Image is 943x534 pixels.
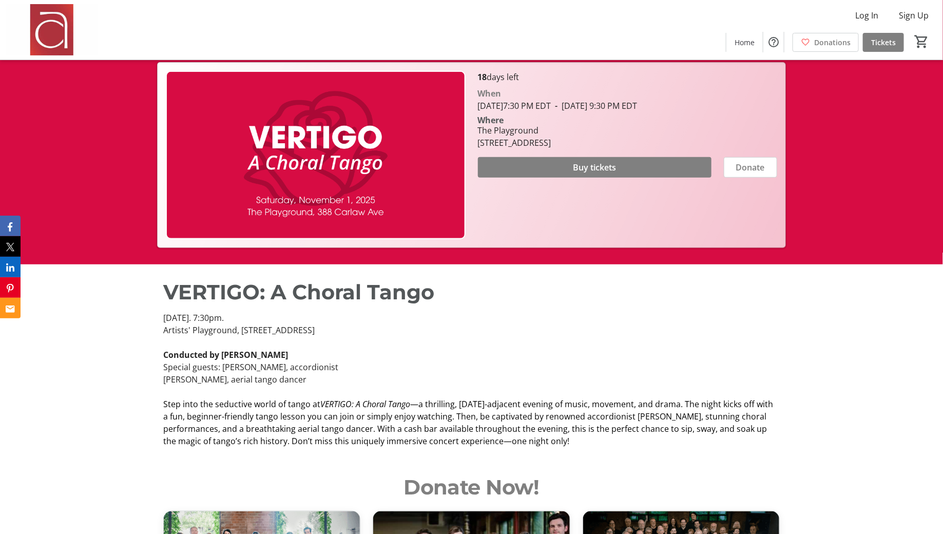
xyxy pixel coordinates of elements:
[478,157,711,178] button: Buy tickets
[163,398,773,447] span: —a thrilling, [DATE]-adjacent evening of music, movement, and drama. The night kicks off with a f...
[478,137,551,149] div: [STREET_ADDRESS]
[163,324,780,336] p: Artists' Playground, [STREET_ADDRESS]
[871,37,896,48] span: Tickets
[320,398,410,410] em: VERTIGO: A Choral Tango
[855,9,878,22] span: Log In
[6,4,98,55] img: Amadeus Choir of Greater Toronto 's Logo
[551,100,638,111] span: [DATE] 9:30 PM EDT
[478,71,777,83] p: days left
[763,32,784,52] button: Help
[478,100,551,111] span: [DATE] 7:30 PM EDT
[735,37,755,48] span: Home
[163,312,780,324] p: [DATE]. 7:30pm.
[912,32,931,51] button: Cart
[863,33,904,52] a: Tickets
[847,7,887,24] button: Log In
[166,71,465,239] img: Campaign CTA Media Photo
[163,472,780,503] h2: Donate Now!
[793,33,859,52] a: Donations
[573,161,616,174] span: Buy tickets
[163,398,320,410] span: Step into the seductive world of tango at
[891,7,937,24] button: Sign Up
[163,373,780,386] p: [PERSON_NAME], aerial tango dancer
[899,9,929,22] span: Sign Up
[163,277,780,308] p: VERTIGO: A Choral Tango
[478,124,551,137] div: The Playground
[478,71,487,83] span: 18
[163,361,780,373] p: Special guests: [PERSON_NAME], accordionist
[726,33,763,52] a: Home
[724,157,777,178] button: Donate
[736,161,765,174] span: Donate
[551,100,562,111] span: -
[814,37,851,48] span: Donations
[478,116,504,124] div: Where
[163,349,288,360] strong: Conducted by [PERSON_NAME]
[478,87,502,100] div: When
